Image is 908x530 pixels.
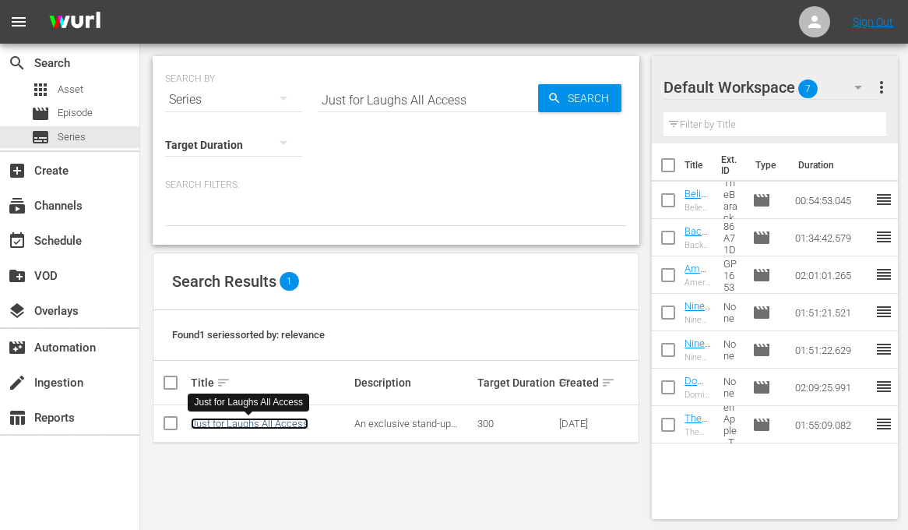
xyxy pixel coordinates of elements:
[685,277,711,288] div: American Violet
[875,302,893,321] span: reorder
[685,240,711,250] div: Back Then
[165,78,302,122] div: Series
[477,373,554,392] div: Target Duration
[685,375,710,445] a: Domino: Battle of the Bones
[717,331,745,369] td: None
[172,272,276,291] span: Search Results
[477,418,554,429] div: 300
[559,373,596,392] div: Created
[280,272,299,291] span: 1
[685,412,708,459] a: The Perfect Mate
[685,427,711,437] div: The Perfect Mate
[685,337,711,373] a: Nine Divine
[216,376,231,390] span: sort
[752,191,771,210] span: Episode
[8,196,26,215] span: Channels
[37,4,112,41] img: ans4CAIJ8jUAAAAAAAAAAAAAAAAAAAAAAAAgQb4GAAAAAAAAAAAAAAAAAAAAAAAAJMjXAAAAAAAAAAAAAAAAAAAAAAAAgAT5G...
[789,294,875,331] td: 01:51:21.521
[559,418,596,429] div: [DATE]
[9,12,28,31] span: menu
[875,265,893,284] span: reorder
[789,369,875,406] td: 02:09:25.991
[853,16,893,28] a: Sign Out
[191,418,308,429] a: Just for Laughs All Access
[31,104,50,123] span: Episode
[172,329,325,341] span: Found 1 series sorted by: relevance
[752,378,771,397] span: Episode
[752,303,771,322] span: Episode
[685,203,711,213] div: Believe: The [PERSON_NAME] Story
[663,65,877,109] div: Default Workspace
[789,182,875,219] td: 00:54:53.045
[8,54,26,72] span: Search
[8,408,26,427] span: Reports
[685,188,711,270] a: Believe: The [PERSON_NAME] Story
[165,178,627,192] p: Search Filters:
[872,78,891,97] span: more_vert
[354,376,473,389] div: Description
[8,161,26,180] span: Create
[58,129,86,145] span: Series
[712,143,746,187] th: Ext. ID
[789,406,875,443] td: 01:55:09.082
[561,84,621,112] span: Search
[752,341,771,359] span: Episode
[875,377,893,396] span: reorder
[354,418,467,523] span: An exclusive stand-up series that features the biggest names as well as up-and-coming artists fro...
[789,256,875,294] td: 02:01:01.265
[58,105,93,121] span: Episode
[746,143,789,187] th: Type
[875,340,893,359] span: reorder
[31,128,50,147] span: Series
[8,373,26,392] span: Ingestion
[8,267,26,285] span: VOD
[717,406,745,443] td: GreenApple_TPM
[717,219,745,256] td: kn586A71D6
[717,256,745,294] td: GP1653
[194,396,302,409] div: Just for Laughs All Access
[685,143,712,187] th: Title
[875,415,893,433] span: reorder
[685,300,711,335] a: Nine Divine
[875,190,893,209] span: reorder
[191,373,350,392] div: Title
[789,143,882,187] th: Duration
[685,315,711,325] div: Nine Divine
[8,231,26,250] span: Schedule
[752,266,771,284] span: Episode
[752,415,771,434] span: Episode
[717,369,745,406] td: None
[685,352,711,362] div: Nine Divine
[789,219,875,256] td: 01:34:42.579
[752,228,771,247] span: Episode
[789,331,875,369] td: 01:51:22.629
[8,338,26,357] span: Automation
[798,72,818,105] span: 7
[875,228,893,246] span: reorder
[717,182,745,219] td: Foundation_Believe_TheBarackObamaStory_Feature
[538,84,621,112] button: Search
[685,225,708,249] a: Back Then
[685,263,711,298] a: American Violet
[685,390,711,400] div: Domino: Battle of the Bones
[31,80,50,99] span: Asset
[717,294,745,331] td: None
[872,69,891,106] button: more_vert
[58,82,83,97] span: Asset
[8,302,26,320] span: Overlays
